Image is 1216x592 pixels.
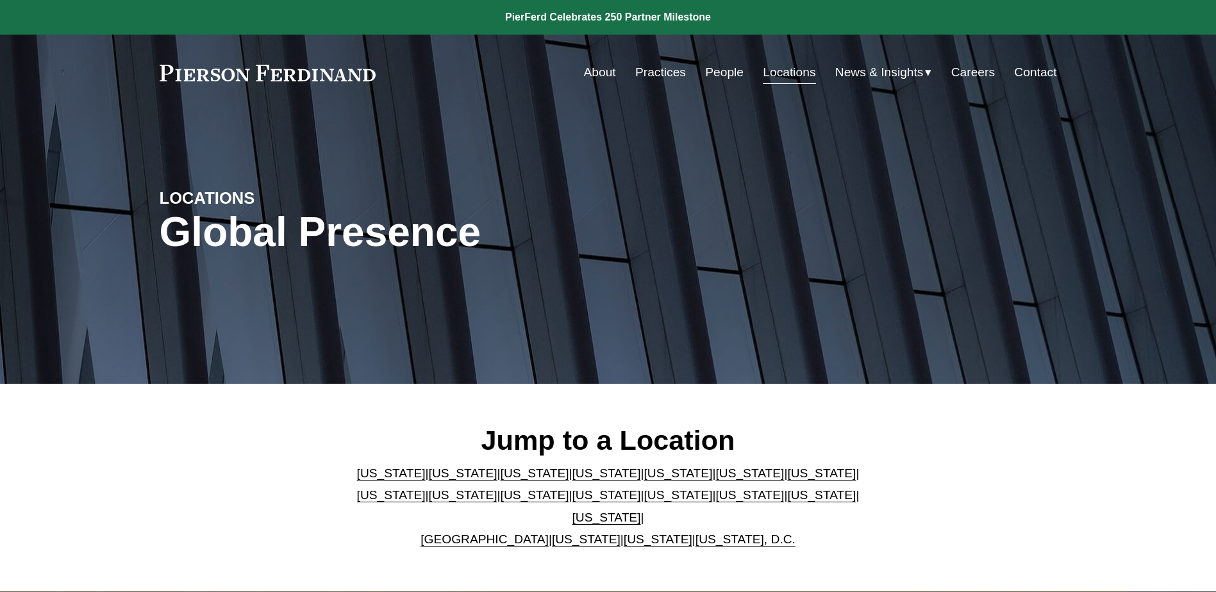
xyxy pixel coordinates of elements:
[695,532,795,546] a: [US_STATE], D.C.
[552,532,620,546] a: [US_STATE]
[160,188,384,208] h4: LOCATIONS
[584,60,616,85] a: About
[787,488,856,502] a: [US_STATE]
[572,488,641,502] a: [US_STATE]
[715,488,784,502] a: [US_STATE]
[951,60,995,85] a: Careers
[787,466,856,480] a: [US_STATE]
[763,60,815,85] a: Locations
[715,466,784,480] a: [US_STATE]
[635,60,686,85] a: Practices
[429,466,497,480] a: [US_STATE]
[346,463,870,551] p: | | | | | | | | | | | | | | | | | |
[501,466,569,480] a: [US_STATE]
[644,488,712,502] a: [US_STATE]
[429,488,497,502] a: [US_STATE]
[572,466,641,480] a: [US_STATE]
[835,60,932,85] a: folder dropdown
[357,488,426,502] a: [US_STATE]
[644,466,712,480] a: [US_STATE]
[705,60,744,85] a: People
[1014,60,1056,85] a: Contact
[572,511,641,524] a: [US_STATE]
[501,488,569,502] a: [US_STATE]
[421,532,549,546] a: [GEOGRAPHIC_DATA]
[835,62,924,84] span: News & Insights
[624,532,692,546] a: [US_STATE]
[357,466,426,480] a: [US_STATE]
[346,423,870,457] h2: Jump to a Location
[160,209,758,256] h1: Global Presence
